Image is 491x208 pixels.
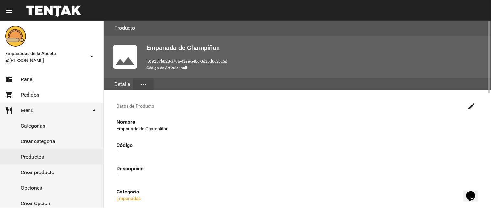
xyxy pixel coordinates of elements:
[117,103,465,109] span: Datos de Producto
[117,196,141,201] a: Empanadas
[133,78,154,90] button: Elegir sección
[5,76,13,83] mat-icon: dashboard
[5,57,85,64] span: @[PERSON_NAME]
[5,7,13,15] mat-icon: menu
[5,49,85,57] span: Empanadas de la Abuela
[139,81,147,88] mat-icon: more_horiz
[117,119,135,125] strong: Nombre
[146,43,486,53] h2: Empanada de Champiñon
[88,52,95,60] mat-icon: arrow_drop_down
[117,189,139,195] strong: Categoría
[117,149,478,155] p: -
[5,26,26,47] img: f0136945-ed32-4f7c-91e3-a375bc4bb2c5.png
[146,58,486,65] p: ID: 9257b020-370a-42ae-b40d-0d25d6c26c6d
[465,99,478,112] button: Editar
[117,142,133,148] strong: Código
[21,76,34,83] span: Panel
[117,165,144,172] strong: Descripción
[117,172,478,178] p: -
[468,102,475,110] mat-icon: create
[90,107,98,114] mat-icon: arrow_drop_down
[111,78,133,90] div: Detalle
[5,91,13,99] mat-icon: shopping_cart
[146,65,486,71] p: Código de Artículo: null
[5,107,13,114] mat-icon: restaurant
[117,125,478,132] p: Empanada de Champiñon
[464,182,485,202] iframe: chat widget
[114,24,135,33] h3: Producto
[21,107,34,114] span: Menú
[109,41,141,73] mat-icon: photo
[21,92,39,98] span: Pedidos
